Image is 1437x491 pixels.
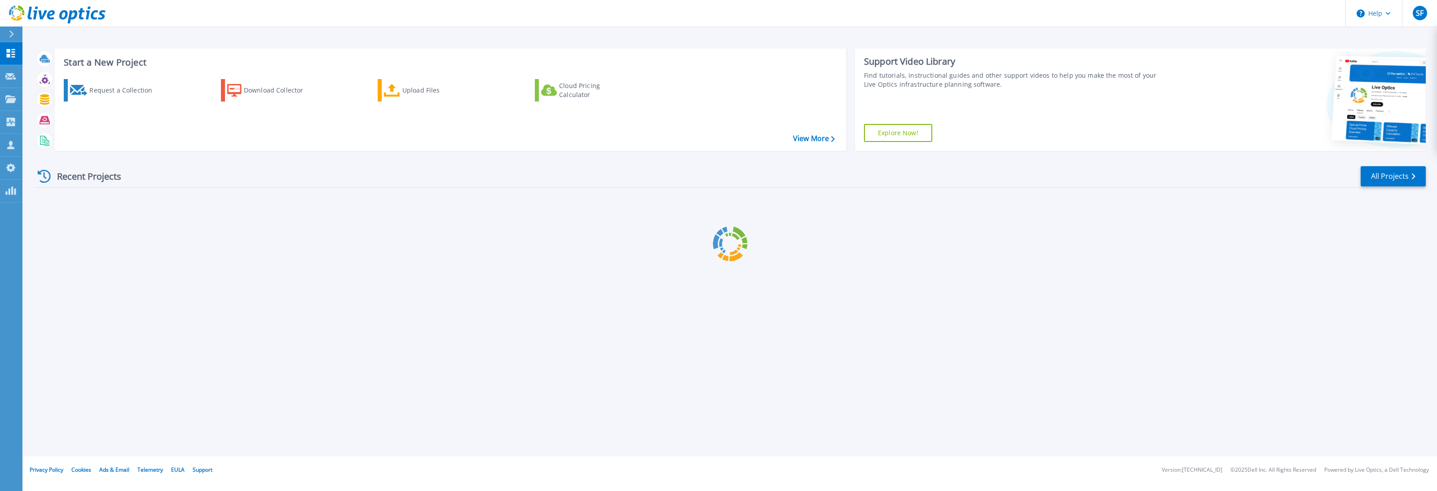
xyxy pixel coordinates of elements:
a: EULA [171,466,185,473]
div: Upload Files [402,81,474,99]
a: View More [793,134,835,143]
h3: Start a New Project [64,58,834,67]
li: Powered by Live Optics, a Dell Technology [1324,467,1429,473]
a: All Projects [1361,166,1426,186]
span: SF [1416,9,1424,17]
div: Recent Projects [35,165,133,187]
div: Download Collector [244,81,316,99]
a: Ads & Email [99,466,129,473]
div: Support Video Library [864,56,1161,67]
a: Upload Files [378,79,478,102]
a: Support [193,466,212,473]
a: Privacy Policy [30,466,63,473]
a: Request a Collection [64,79,164,102]
a: Cloud Pricing Calculator [535,79,635,102]
a: Download Collector [221,79,321,102]
div: Cloud Pricing Calculator [559,81,631,99]
a: Cookies [71,466,91,473]
div: Request a Collection [89,81,161,99]
div: Find tutorials, instructional guides and other support videos to help you make the most of your L... [864,71,1161,89]
li: Version: [TECHNICAL_ID] [1162,467,1222,473]
a: Telemetry [137,466,163,473]
li: © 2025 Dell Inc. All Rights Reserved [1230,467,1316,473]
a: Explore Now! [864,124,932,142]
